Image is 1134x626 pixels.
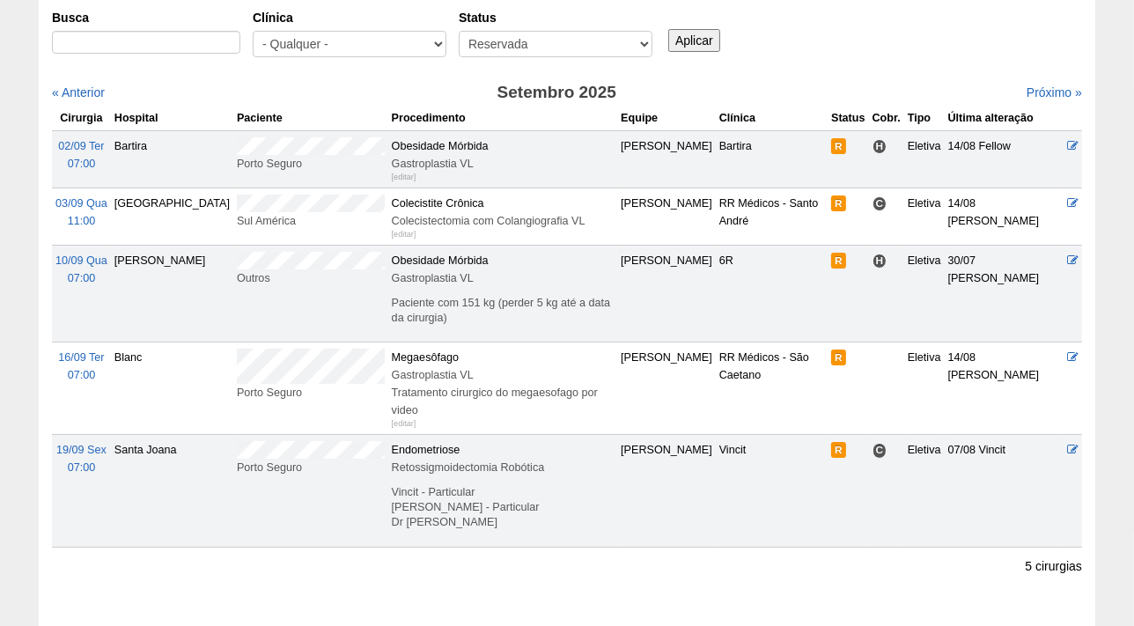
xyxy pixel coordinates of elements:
a: Editar [1067,351,1079,364]
a: 19/09 Sex 07:00 [56,444,107,474]
div: Retossigmoidectomia Robótica [392,459,615,476]
td: Vincit [716,435,828,547]
td: Eletiva [904,130,945,188]
span: 10/09 Qua [55,254,107,267]
td: Eletiva [904,435,945,547]
td: Santa Joana [111,435,233,547]
div: Tratamento cirurgico do megaesofago por video [392,384,615,419]
td: [PERSON_NAME] [617,130,716,188]
span: Reservada [831,350,846,365]
a: « Anterior [52,85,105,99]
td: Eletiva [904,188,945,245]
span: Reservada [831,442,846,458]
td: [GEOGRAPHIC_DATA] [111,188,233,245]
span: 19/09 Sex [56,444,107,456]
td: Obesidade Mórbida [388,245,618,342]
td: 30/07 [PERSON_NAME] [945,245,1064,342]
a: Editar [1067,140,1079,152]
div: [editar] [392,415,416,432]
h3: Setembro 2025 [299,80,814,106]
span: 02/09 Ter [58,140,104,152]
td: Endometriose [388,435,618,547]
div: Porto Seguro [237,155,385,173]
span: Consultório [873,443,887,458]
th: Status [828,106,869,131]
th: Cobr. [869,106,904,131]
th: Tipo [904,106,945,131]
span: Reservada [831,253,846,269]
td: 07/08 Vincit [945,435,1064,547]
input: Digite os termos que você deseja procurar. [52,31,240,54]
label: Busca [52,9,240,26]
td: Bartira [716,130,828,188]
div: Porto Seguro [237,459,385,476]
th: Clínica [716,106,828,131]
a: Editar [1067,197,1079,210]
a: 02/09 Ter 07:00 [58,140,104,170]
div: Gastroplastia VL [392,366,615,384]
span: Reservada [831,195,846,211]
input: Aplicar [668,29,720,52]
span: 07:00 [68,158,96,170]
span: 07:00 [68,461,96,474]
th: Procedimento [388,106,618,131]
p: Vincit - Particular [PERSON_NAME] - Particular Dr [PERSON_NAME] [392,485,615,530]
div: Outros [237,269,385,287]
div: [editar] [392,168,416,186]
span: 07:00 [68,272,96,284]
span: 16/09 Ter [58,351,104,364]
td: [PERSON_NAME] [617,342,716,435]
td: [PERSON_NAME] [617,188,716,245]
p: 5 cirurgias [1025,558,1082,575]
a: 03/09 Qua 11:00 [55,197,107,227]
span: 03/09 Qua [55,197,107,210]
td: RR Médicos - São Caetano [716,342,828,435]
label: Clínica [253,9,446,26]
span: Hospital [873,254,887,269]
a: Editar [1067,254,1079,267]
span: 07:00 [68,369,96,381]
th: Equipe [617,106,716,131]
td: Eletiva [904,245,945,342]
div: Porto Seguro [237,384,385,401]
span: Hospital [873,139,887,154]
div: Colecistectomia com Colangiografia VL [392,212,615,230]
td: Obesidade Mórbida [388,130,618,188]
td: [PERSON_NAME] [617,435,716,547]
td: Eletiva [904,342,945,435]
td: Bartira [111,130,233,188]
th: Cirurgia [52,106,111,131]
th: Hospital [111,106,233,131]
td: RR Médicos - Santo André [716,188,828,245]
th: Paciente [233,106,388,131]
label: Status [459,9,652,26]
td: 6R [716,245,828,342]
td: 14/08 [PERSON_NAME] [945,342,1064,435]
span: Consultório [873,196,887,211]
div: Gastroplastia VL [392,269,615,287]
td: Colecistite Crônica [388,188,618,245]
td: Blanc [111,342,233,435]
a: 10/09 Qua 07:00 [55,254,107,284]
div: [editar] [392,225,416,243]
div: Sul América [237,212,385,230]
span: Reservada [831,138,846,154]
a: Editar [1067,444,1079,456]
td: 14/08 [PERSON_NAME] [945,188,1064,245]
td: 14/08 Fellow [945,130,1064,188]
th: Última alteração [945,106,1064,131]
a: Próximo » [1027,85,1082,99]
a: 16/09 Ter 07:00 [58,351,104,381]
td: [PERSON_NAME] [617,245,716,342]
p: Paciente com 151 kg (perder 5 kg até a data da cirurgia) [392,296,615,326]
td: Megaesôfago [388,342,618,435]
div: Gastroplastia VL [392,155,615,173]
span: 11:00 [68,215,96,227]
td: [PERSON_NAME] [111,245,233,342]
